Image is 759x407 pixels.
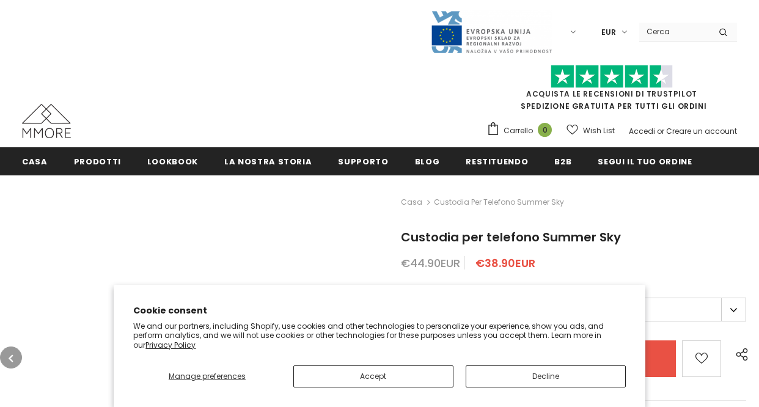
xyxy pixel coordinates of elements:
[224,147,312,175] a: La nostra storia
[601,26,616,38] span: EUR
[338,147,388,175] a: supporto
[598,147,692,175] a: Segui il tuo ordine
[538,123,552,137] span: 0
[504,125,533,137] span: Carrello
[639,23,710,40] input: Search Site
[169,371,246,381] span: Manage preferences
[415,147,440,175] a: Blog
[147,147,198,175] a: Lookbook
[583,125,615,137] span: Wish List
[74,147,121,175] a: Prodotti
[401,255,460,271] span: €44.90EUR
[598,156,692,167] span: Segui il tuo ordine
[74,156,121,167] span: Prodotti
[486,122,558,140] a: Carrello 0
[466,365,626,387] button: Decline
[133,304,625,317] h2: Cookie consent
[415,156,440,167] span: Blog
[566,120,615,141] a: Wish List
[145,340,196,350] a: Privacy Policy
[430,10,552,54] img: Javni Razpis
[475,255,535,271] span: €38.90EUR
[486,70,737,111] span: SPEDIZIONE GRATUITA PER TUTTI GLI ORDINI
[526,89,697,99] a: Acquista le recensioni di TrustPilot
[224,156,312,167] span: La nostra storia
[401,229,621,246] span: Custodia per telefono Summer Sky
[22,156,48,167] span: Casa
[430,26,552,37] a: Javni Razpis
[466,147,528,175] a: Restituendo
[22,147,48,175] a: Casa
[293,365,453,387] button: Accept
[666,126,737,136] a: Creare un account
[401,195,422,210] a: Casa
[657,126,664,136] span: or
[629,126,655,136] a: Accedi
[338,156,388,167] span: supporto
[551,65,673,89] img: Fidati di Pilot Stars
[401,282,479,293] span: Modello del telefono
[133,321,625,350] p: We and our partners, including Shopify, use cookies and other technologies to personalize your ex...
[22,104,71,138] img: Casi MMORE
[147,156,198,167] span: Lookbook
[554,156,571,167] span: B2B
[554,147,571,175] a: B2B
[466,156,528,167] span: Restituendo
[434,195,564,210] span: Custodia per telefono Summer Sky
[133,365,280,387] button: Manage preferences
